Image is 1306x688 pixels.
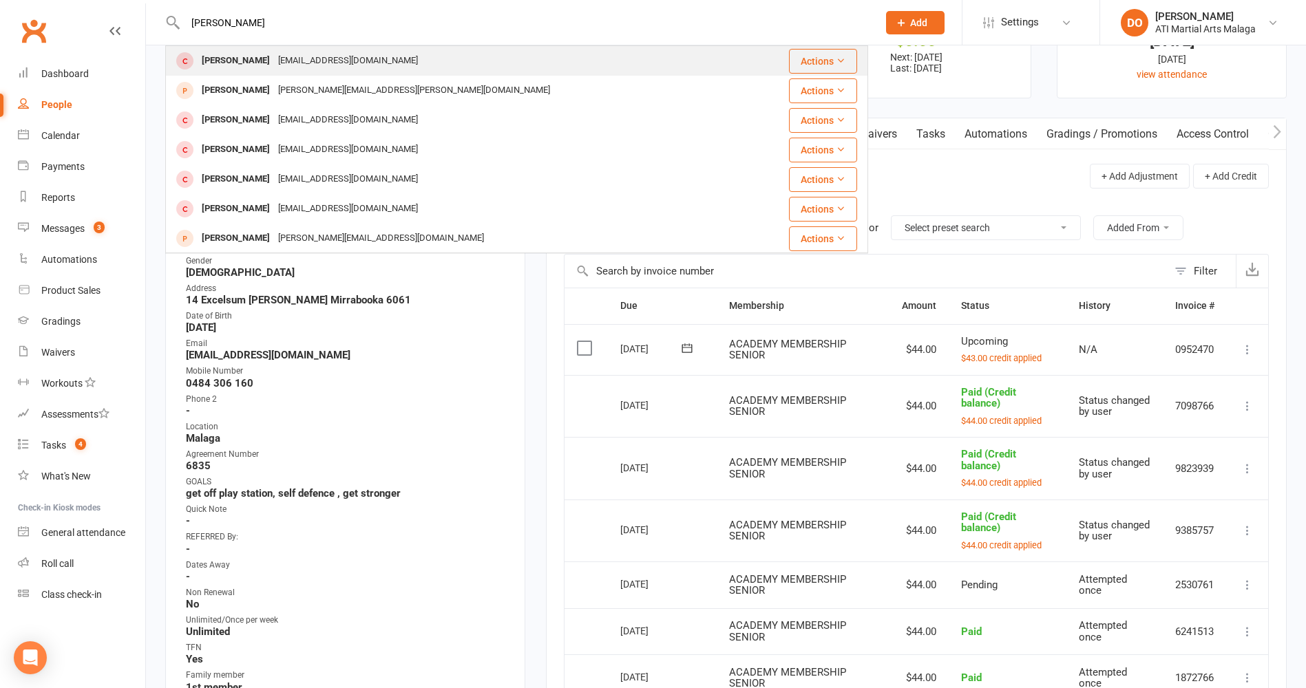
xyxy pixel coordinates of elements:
span: ACADEMY MEMBERSHIP SENIOR [729,338,846,362]
div: Assessments [41,409,109,420]
div: Unlimited/Once per week [186,614,507,627]
div: [PERSON_NAME] [198,169,274,189]
span: Attempted once [1079,573,1127,597]
a: People [18,89,145,120]
div: GOALS [186,475,507,488]
span: 3 [94,222,105,233]
div: Quick Note [186,503,507,516]
div: Product Sales [41,285,101,296]
th: Invoice # [1163,288,1227,323]
span: Upcoming [961,335,1008,347]
a: Automations [955,118,1037,150]
span: Settings [1001,7,1039,38]
td: $44.00 [889,608,949,655]
div: [DATE] [620,573,684,594]
strong: 0484 306 160 [186,377,507,389]
div: $0.00 [814,34,1018,48]
button: Add [886,11,945,34]
div: [DATE] [620,620,684,641]
strong: [EMAIL_ADDRESS][DOMAIN_NAME] [186,349,507,361]
input: Search... [181,13,868,32]
small: $43.00 credit applied [961,353,1042,363]
span: Attempted once [1079,619,1127,643]
strong: - [186,570,507,583]
div: Reports [41,192,75,203]
a: Workouts [18,368,145,399]
span: ACADEMY MEMBERSHIP SENIOR [729,573,846,597]
button: Actions [789,49,857,74]
span: ACADEMY MEMBERSHIP SENIOR [729,519,846,543]
div: Gender [186,255,507,268]
div: Address [186,282,507,295]
div: Email [186,337,507,350]
div: [PERSON_NAME][EMAIL_ADDRESS][DOMAIN_NAME] [274,228,488,248]
td: 9823939 [1163,437,1227,499]
div: [DATE] [620,338,684,359]
button: Added From [1093,215,1183,240]
small: $44.00 credit applied [961,416,1042,426]
strong: Yes [186,653,507,665]
div: [EMAIL_ADDRESS][DOMAIN_NAME] [274,51,422,71]
strong: [DATE] [186,321,507,334]
div: REFERRED By: [186,530,507,544]
a: Waivers [849,118,907,150]
span: Status changed by user [1079,456,1150,480]
div: Payments [41,161,85,172]
button: Actions [789,78,857,103]
a: Gradings / Promotions [1037,118,1167,150]
div: [DATE] [620,519,684,540]
a: Automations [18,244,145,275]
a: Product Sales [18,275,145,306]
button: $44.00 credit applied [961,415,1042,427]
div: [PERSON_NAME] [198,199,274,219]
span: Paid (Credit balance) [961,510,1016,535]
span: Add [910,17,927,28]
div: or [869,219,878,236]
p: Next: [DATE] Last: [DATE] [814,52,1018,74]
a: Messages 3 [18,213,145,244]
strong: [DEMOGRAPHIC_DATA] [186,266,507,279]
span: N/A [1079,343,1097,356]
td: 0952470 [1163,324,1227,375]
a: Gradings [18,306,145,337]
th: Status [949,288,1066,323]
div: Phone 2 [186,393,507,406]
div: [PERSON_NAME] [198,140,274,160]
td: 7098766 [1163,375,1227,438]
div: [EMAIL_ADDRESS][DOMAIN_NAME] [274,169,422,189]
a: Assessments [18,399,145,430]
a: view attendance [1137,69,1207,80]
div: Gradings [41,316,81,327]
button: Filter [1168,255,1236,288]
strong: No [186,598,507,610]
span: ACADEMY MEMBERSHIP SENIOR [729,394,846,418]
th: Membership [717,288,889,323]
button: Actions [789,197,857,222]
a: Dashboard [18,58,145,89]
div: Non Renewal [186,586,507,599]
td: $44.00 [889,499,949,562]
button: Actions [789,226,857,251]
div: [DATE] [620,666,684,687]
button: $43.00 credit applied [961,352,1042,364]
span: Status changed by user [1079,394,1150,418]
span: Paid (Credit balance) [961,448,1016,472]
a: Waivers [18,337,145,368]
a: General attendance kiosk mode [18,517,145,548]
td: $44.00 [889,324,949,375]
strong: 6835 [186,460,507,472]
td: $44.00 [889,437,949,499]
div: Dates Away [186,559,507,572]
div: Date of Birth [186,310,507,323]
span: Status changed by user [1079,519,1150,543]
a: Class kiosk mode [18,579,145,610]
th: Amount [889,288,949,323]
td: 2530761 [1163,561,1227,608]
div: Calendar [41,130,80,141]
button: $44.00 credit applied [961,539,1042,551]
a: Payments [18,151,145,182]
div: [PERSON_NAME] [198,228,274,248]
div: Family member [186,669,507,682]
a: Reports [18,182,145,213]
